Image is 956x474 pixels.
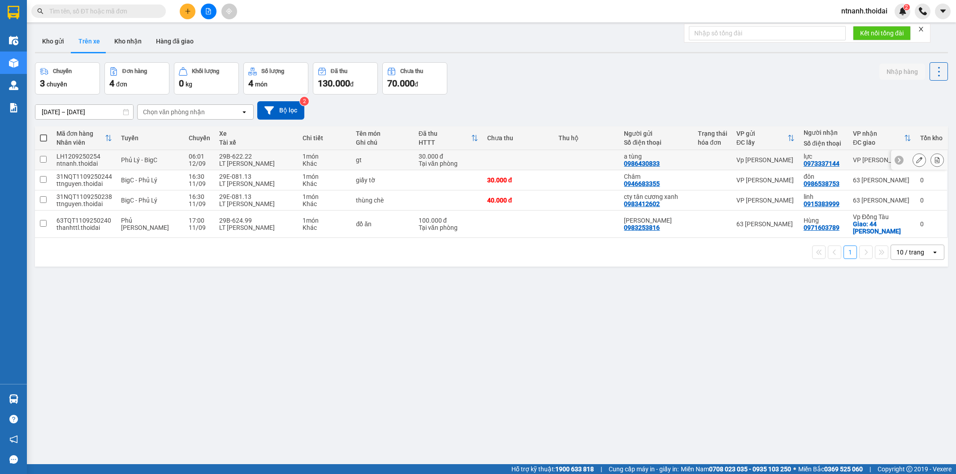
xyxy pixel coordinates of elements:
div: 0986430833 [624,160,660,167]
span: BigC - Phủ Lý [121,177,157,184]
div: Khác [303,224,347,231]
div: 30.000 đ [419,153,478,160]
div: Đơn hàng [122,68,147,74]
img: phone-icon [919,7,927,15]
div: 0 [920,220,943,228]
div: 31NQT1109250238 [56,193,112,200]
div: 0983412602 [624,200,660,207]
div: VP [PERSON_NAME] [736,197,795,204]
div: 0983253816 [624,224,660,231]
span: ntnanh.thoidai [834,5,895,17]
span: 70.000 [387,78,415,89]
div: giấy tờ [356,177,409,184]
div: hóa đơn [698,139,727,146]
div: 0 [920,197,943,204]
span: search [37,8,43,14]
button: Khối lượng0kg [174,62,239,95]
div: Số điện thoại [624,139,688,146]
div: 12/09 [189,160,210,167]
div: Chuyến [189,134,210,142]
span: 0 [179,78,184,89]
div: 1 món [303,153,347,160]
div: Trạng thái [698,130,727,137]
div: thanhttl.thoidai [56,224,112,231]
button: aim [221,4,237,19]
div: 0986538753 [804,180,839,187]
div: Châm [624,173,688,180]
span: đơn [116,81,127,88]
button: plus [180,4,195,19]
div: ttnguyen.thoidai [56,180,112,187]
div: ntnanh.thoidai [56,160,112,167]
span: Hỗ trợ kỹ thuật: [511,464,594,474]
div: Đã thu [419,130,471,137]
span: kg [186,81,192,88]
button: Đơn hàng4đơn [104,62,169,95]
span: | [869,464,871,474]
div: 17:00 [189,217,210,224]
div: gt [356,156,409,164]
button: Số lượng4món [243,62,308,95]
div: VP [PERSON_NAME] [736,177,795,184]
strong: 1900 633 818 [555,465,594,473]
svg: open [241,108,248,116]
th: Toggle SortBy [848,126,916,150]
span: chuyến [47,81,67,88]
div: 40.000 đ [487,197,550,204]
button: caret-down [935,4,951,19]
div: Đặng Ngọc Thịnh [624,217,688,224]
span: close [918,26,924,32]
div: Số điện thoại [804,140,844,147]
div: 0946683355 [624,180,660,187]
div: a tùng [624,153,688,160]
span: question-circle [9,415,18,423]
div: 29E-081.13 [219,173,294,180]
button: Kho nhận [107,30,149,52]
img: logo-vxr [8,6,19,19]
div: Tại văn phòng [419,160,478,167]
div: 1 món [303,173,347,180]
span: Miền Bắc [798,464,863,474]
button: Kết nối tổng đài [853,26,911,40]
div: 0973337144 [804,160,839,167]
div: LT [PERSON_NAME] [219,180,294,187]
div: 16:30 [189,193,210,200]
div: Người nhận [804,129,844,136]
div: Thu hộ [558,134,615,142]
button: Trên xe [71,30,107,52]
span: Miền Nam [681,464,791,474]
div: Người gửi [624,130,688,137]
div: Khác [303,200,347,207]
div: ĐC giao [853,139,904,146]
img: warehouse-icon [9,36,18,45]
div: Ghi chú [356,139,409,146]
div: Khối lượng [192,68,219,74]
span: Phủ [PERSON_NAME] [121,217,169,231]
span: notification [9,435,18,444]
div: Khác [303,180,347,187]
sup: 2 [300,97,309,106]
img: warehouse-icon [9,81,18,90]
div: VP [PERSON_NAME] [853,156,911,164]
sup: 2 [904,4,910,10]
span: 130.000 [318,78,350,89]
div: 29B-624.99 [219,217,294,224]
div: ttnguyen.thoidai [56,200,112,207]
div: 11/09 [189,224,210,231]
div: Vp [PERSON_NAME] [736,156,795,164]
span: món [255,81,268,88]
span: 2 [905,4,908,10]
div: 63TQT1109250240 [56,217,112,224]
span: 4 [248,78,253,89]
div: 29E-081.13 [219,193,294,200]
div: Vp Đồng Tàu [853,213,911,220]
button: Kho gửi [35,30,71,52]
button: Nhập hàng [879,64,925,80]
div: 63 [PERSON_NAME] [853,197,911,204]
strong: 0369 525 060 [824,465,863,473]
img: icon-new-feature [899,7,907,15]
div: 11/09 [189,200,210,207]
img: warehouse-icon [9,58,18,68]
div: Tồn kho [920,134,943,142]
span: aim [226,8,232,14]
